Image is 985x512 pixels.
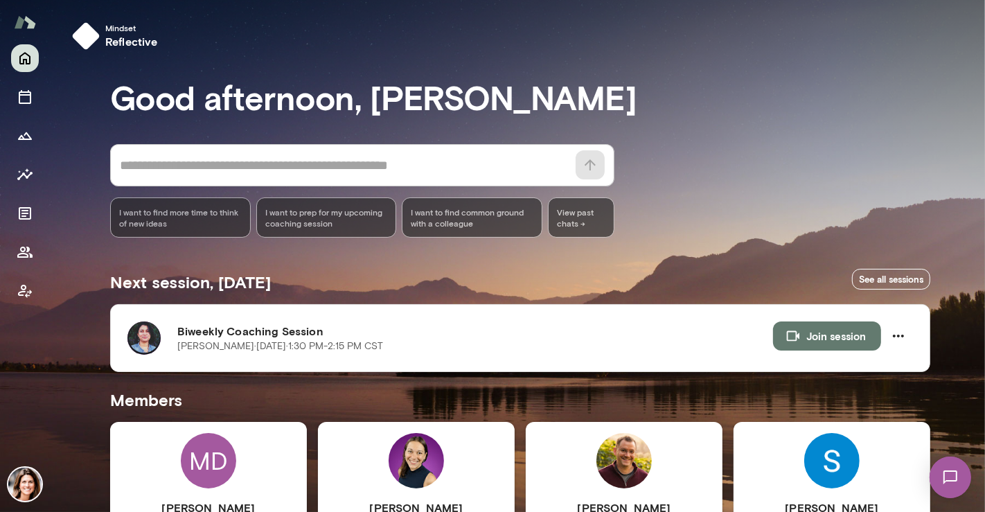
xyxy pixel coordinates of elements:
[402,197,542,238] div: I want to find common ground with a colleague
[11,83,39,111] button: Sessions
[256,197,397,238] div: I want to prep for my upcoming coaching session
[105,33,158,50] h6: reflective
[389,433,444,488] img: Rehana Manejwala
[181,433,236,488] div: MD
[177,339,383,353] p: [PERSON_NAME] · [DATE] · 1:30 PM-2:15 PM CST
[110,271,271,293] h5: Next session, [DATE]
[14,9,36,35] img: Mento
[110,389,930,411] h5: Members
[66,17,169,55] button: Mindsetreflective
[11,238,39,266] button: Members
[105,22,158,33] span: Mindset
[8,468,42,501] img: Gwen Throckmorton
[11,200,39,227] button: Documents
[11,122,39,150] button: Growth Plan
[72,22,100,50] img: mindset
[110,197,251,238] div: I want to find more time to think of new ideas
[852,269,930,290] a: See all sessions
[11,277,39,305] button: Client app
[548,197,614,238] span: View past chats ->
[773,321,881,351] button: Join session
[11,161,39,188] button: Insights
[110,78,930,116] h3: Good afternoon, [PERSON_NAME]
[177,323,773,339] h6: Biweekly Coaching Session
[119,206,242,229] span: I want to find more time to think of new ideas
[265,206,388,229] span: I want to prep for my upcoming coaching session
[11,44,39,72] button: Home
[596,433,652,488] img: Jeremy Person
[411,206,533,229] span: I want to find common ground with a colleague
[804,433,860,488] img: Shannon Payne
